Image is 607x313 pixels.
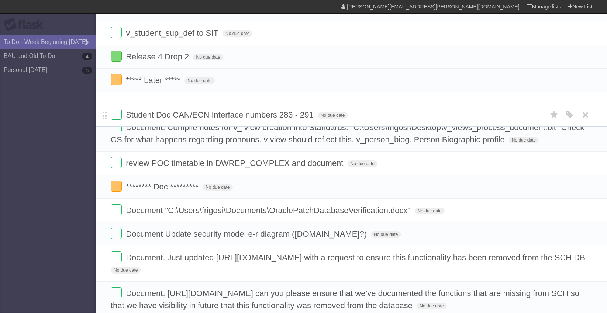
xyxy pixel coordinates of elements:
span: Document Update security model e-r diagram ([DOMAIN_NAME]?) [126,229,369,239]
label: Done [111,27,122,38]
label: Done [111,109,122,120]
span: No due date [184,77,214,84]
span: No due date [415,208,445,214]
div: Flask [4,18,48,31]
span: v_student_sup_def to SIT [126,28,220,38]
label: Done [111,251,122,262]
label: Star task [547,109,561,121]
label: Done [111,51,122,62]
label: Done [111,74,122,85]
span: review POC timetable in DWREP_COMPLEX and document [126,159,345,168]
span: No due date [193,54,223,60]
span: Student Doc CAN/ECN Interface numbers 283 - 291 [126,110,315,119]
span: Document. Just updated [URL][DOMAIN_NAME] with a request to ensure this functionality has been re... [126,253,587,262]
span: No due date [509,137,539,143]
label: Done [111,157,122,168]
label: Done [111,287,122,298]
span: No due date [111,267,141,274]
label: Done [111,204,122,215]
span: No due date [318,112,348,119]
b: 5 [82,67,92,74]
span: Document. [URL][DOMAIN_NAME] can you please ensure that we’ve documented the functions that are m... [111,289,579,310]
span: No due date [223,30,252,37]
span: No due date [203,184,232,191]
b: 4 [82,53,92,60]
span: No due date [371,231,401,238]
span: No due date [417,303,446,309]
span: Release 4 Drop 2 [126,52,191,61]
span: Document "C:\Users\frigosi\Documents\OraclePatchDatabaseVerification.docx" [126,206,412,215]
label: Done [111,121,122,132]
label: Done [111,181,122,192]
span: No due date [348,160,377,167]
label: Done [111,228,122,239]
